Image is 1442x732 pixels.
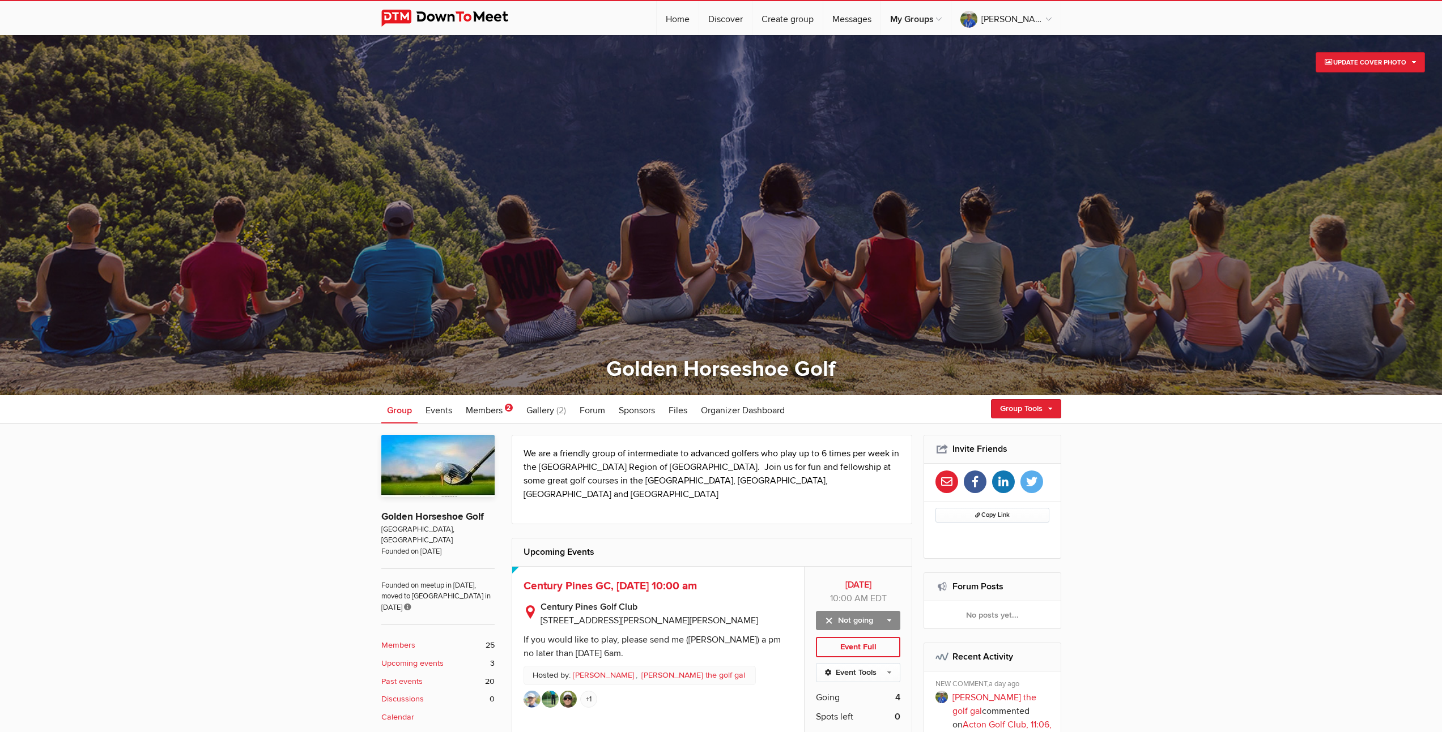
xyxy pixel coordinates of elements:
a: Home [657,1,699,35]
b: Members [381,639,415,652]
a: Calendar [381,711,495,724]
a: Century Pines GC, [DATE] 10:00 am [524,579,697,593]
a: Files [663,395,693,423]
a: Organizer Dashboard [695,395,790,423]
a: My Groups [881,1,951,35]
h2: Upcoming Events [524,538,901,566]
a: Upcoming events 3 [381,657,495,670]
span: Founded on meetup in [DATE], moved to [GEOGRAPHIC_DATA] in [DATE] [381,568,495,613]
img: DownToMeet [381,10,526,27]
span: Sponsors [619,405,655,416]
span: Going [816,691,840,704]
span: Copy Link [975,511,1010,519]
span: 3 [490,657,495,670]
span: (2) [556,405,566,416]
a: Not going [816,611,900,630]
span: Forum [580,405,605,416]
span: Organizer Dashboard [701,405,785,416]
span: [GEOGRAPHIC_DATA], [GEOGRAPHIC_DATA] [381,524,495,546]
span: Events [426,405,452,416]
a: +1 [580,691,597,708]
span: [STREET_ADDRESS][PERSON_NAME][PERSON_NAME] [541,615,758,626]
a: Discover [699,1,752,35]
b: 4 [895,691,900,704]
span: Group [387,405,412,416]
a: Forum Posts [952,581,1003,592]
a: Discussions 0 [381,693,495,705]
div: NEW COMMENT, [935,679,1053,691]
a: Sponsors [613,395,661,423]
a: Create group [752,1,823,35]
span: Founded on [DATE] [381,546,495,557]
b: Upcoming events [381,657,444,670]
a: [PERSON_NAME] [573,669,637,682]
span: Spots left [816,710,853,724]
b: Past events [381,675,423,688]
span: Files [669,405,687,416]
div: Event Full [816,637,900,657]
b: Discussions [381,693,424,705]
img: Darin J [560,691,577,708]
p: Hosted by: [524,666,756,685]
span: Members [466,405,503,416]
span: 2 [505,404,513,412]
span: 0 [490,693,495,705]
b: [DATE] [816,578,900,592]
a: Group [381,395,418,423]
span: a day ago [989,679,1019,688]
img: Golden Horseshoe Golf [381,435,495,497]
a: Forum [574,395,611,423]
a: [PERSON_NAME] the golf gal [951,1,1061,35]
p: We are a friendly group of intermediate to advanced golfers who play up to 6 times per week in th... [524,447,901,501]
b: Century Pines Golf Club [541,600,793,614]
a: [PERSON_NAME] the golf gal [952,692,1036,717]
a: Events [420,395,458,423]
div: If you would like to play, please send me ([PERSON_NAME]) a pm no later than [DATE] 6am. [524,634,781,659]
a: Past events 20 [381,675,495,688]
a: Messages [823,1,880,35]
b: Calendar [381,711,414,724]
a: [PERSON_NAME] the golf gal [641,669,745,682]
span: 25 [486,639,495,652]
h2: Invite Friends [935,435,1049,463]
a: Update Cover Photo [1316,52,1425,72]
span: Gallery [526,405,554,416]
button: Copy Link [935,508,1049,523]
span: 20 [485,675,495,688]
a: Event Tools [816,663,900,682]
a: Members 2 [460,395,518,423]
img: Mike N [524,691,541,708]
a: Gallery (2) [521,395,572,423]
span: 10:00 AM [830,593,868,604]
div: No posts yet... [924,601,1061,628]
h2: Recent Activity [935,643,1049,670]
b: 0 [895,710,900,724]
img: Casemaker [542,691,559,708]
a: Group Tools [991,399,1061,418]
span: America/Toronto [870,593,887,604]
a: Members 25 [381,639,495,652]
